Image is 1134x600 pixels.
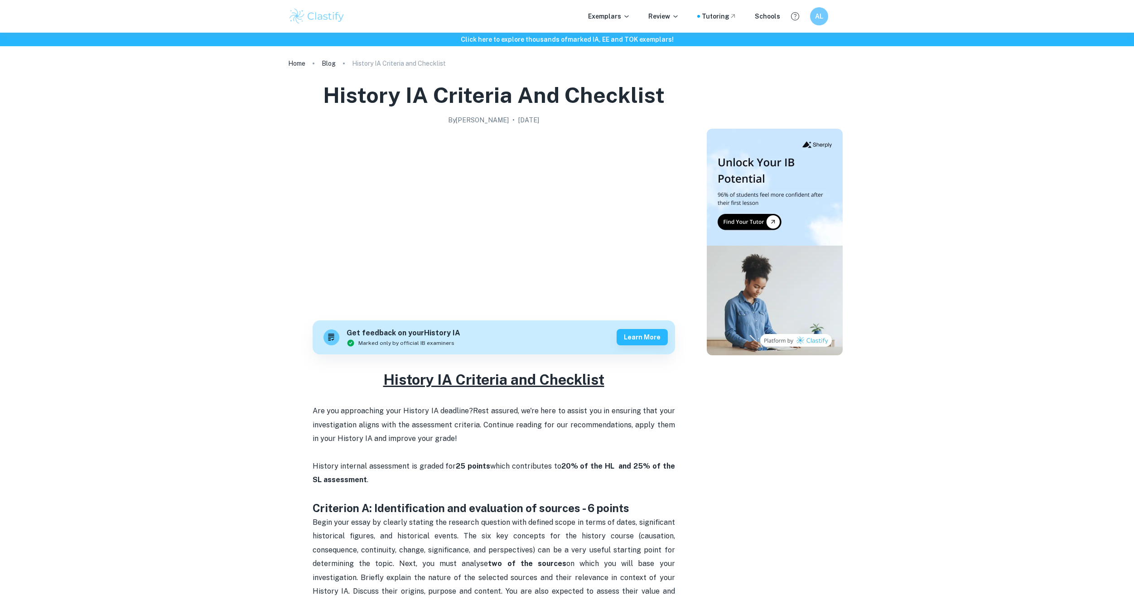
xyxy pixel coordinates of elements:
[288,57,305,70] a: Home
[518,115,539,125] h2: [DATE]
[456,462,490,470] strong: 25 points
[787,9,803,24] button: Help and Feedback
[313,502,629,514] strong: Criterion A: Identification and evaluation of sources - 6 points
[347,328,460,339] h6: Get feedback on your History IA
[358,339,454,347] span: Marked only by official IB examiners
[313,406,677,443] span: Rest assured, we're here to assist you in ensuring that your investigation aligns with the assess...
[322,57,336,70] a: Blog
[288,7,346,25] img: Clastify logo
[313,320,675,354] a: Get feedback on yourHistory IAMarked only by official IB examinersLearn more
[383,371,604,388] u: History IA Criteria and Checklist
[755,11,780,21] a: Schools
[814,11,824,21] h6: AL
[352,58,446,68] p: History IA Criteria and Checklist
[648,11,679,21] p: Review
[313,129,675,310] img: History IA Criteria and Checklist cover image
[313,462,677,484] span: History internal assessment is graded for which contributes to .
[810,7,828,25] button: AL
[488,559,566,568] strong: two of the sources
[617,329,668,345] button: Learn more
[448,115,509,125] h2: By [PERSON_NAME]
[512,115,515,125] p: •
[707,129,843,355] img: Thumbnail
[313,406,473,415] span: Are you approaching your History IA deadline?
[2,34,1132,44] h6: Click here to explore thousands of marked IA, EE and TOK exemplars !
[702,11,737,21] a: Tutoring
[323,81,665,110] h1: History IA Criteria and Checklist
[588,11,630,21] p: Exemplars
